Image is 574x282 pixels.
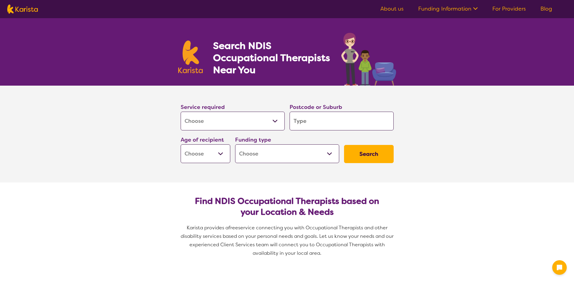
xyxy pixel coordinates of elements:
label: Service required [181,103,225,111]
h1: Search NDIS Occupational Therapists Near You [213,40,331,76]
a: Blog [540,5,552,12]
label: Postcode or Suburb [290,103,342,111]
a: For Providers [492,5,526,12]
span: Karista provides a [187,225,228,231]
span: service connecting you with Occupational Therapists and other disability services based on your p... [181,225,395,256]
img: Karista logo [178,41,203,73]
a: Funding Information [418,5,478,12]
label: Age of recipient [181,136,224,143]
button: Search [344,145,394,163]
h2: Find NDIS Occupational Therapists based on your Location & Needs [185,196,389,218]
span: free [228,225,238,231]
label: Funding type [235,136,271,143]
input: Type [290,112,394,130]
img: Karista logo [7,5,38,14]
img: occupational-therapy [341,33,396,86]
a: About us [380,5,404,12]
